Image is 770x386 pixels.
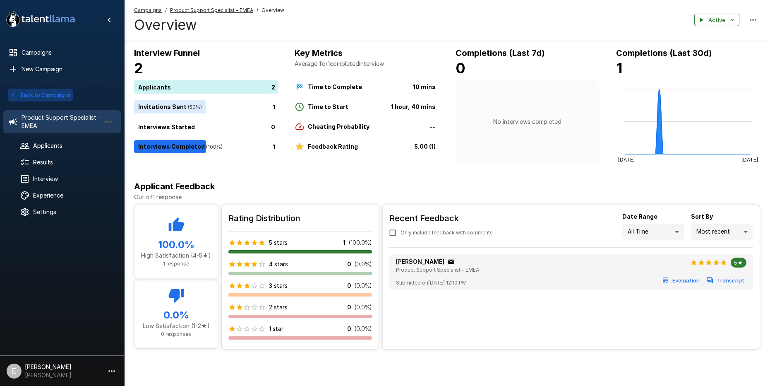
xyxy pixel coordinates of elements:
p: 0 [271,122,275,131]
h6: Recent Feedback [389,212,499,225]
b: Date Range [622,213,657,220]
p: ( 0.0 %) [355,282,372,290]
button: Active [694,14,739,27]
p: Average for 1 completed interview [295,60,439,68]
h6: Rating Distribution [228,212,372,225]
b: Time to Complete [308,83,362,90]
p: Low Satisfaction (1-2★) [141,322,211,330]
p: 1 [343,239,345,247]
p: 1 star [269,325,283,333]
span: Product Support Specialist - EMEA [396,267,479,273]
p: 2 [271,82,275,91]
span: Only include feedback with comments [401,229,493,237]
h5: 100.0 % [141,238,211,251]
b: 2 [134,60,143,77]
b: 1 [616,60,622,77]
p: 0 [347,260,351,268]
p: High Satisfaction (4-5★) [141,251,211,260]
p: ( 100.0 %) [349,239,372,247]
span: 0 responses [161,331,191,337]
tspan: [DATE] [741,157,758,163]
p: 4 stars [269,260,288,268]
b: Applicant Feedback [134,181,215,191]
span: 1 response [163,261,189,267]
span: Submitted on [DATE] 12:10 PM [396,279,467,287]
tspan: [DATE] [618,157,635,163]
h4: Overview [134,16,284,34]
b: 5.00 (1) [414,143,436,150]
span: 5★ [731,259,746,266]
span: / [165,6,167,14]
b: -- [430,123,436,130]
p: No interviews completed [493,118,561,126]
b: Completions (Last 30d) [616,48,712,58]
p: Out of 1 response [134,193,760,201]
b: Interview Funnel [134,48,200,58]
button: Transcript [705,274,746,287]
div: Click to copy [448,258,454,265]
h5: 0.0 % [141,309,211,322]
p: 1 [273,142,275,151]
b: 0 [456,60,465,77]
b: Time to Start [308,103,348,110]
u: Product Support Specialist - EMEA [170,7,253,13]
b: 10 mins [413,83,436,90]
b: Feedback Rating [308,143,358,150]
u: Campaigns [134,7,162,13]
p: ( 0.0 %) [355,325,372,333]
p: 0 [347,303,351,311]
b: Sort By [691,213,713,220]
span: / [257,6,258,14]
p: 2 stars [269,303,288,311]
p: [PERSON_NAME] [396,258,444,266]
p: 0 [347,282,351,290]
b: Cheating Probability [308,123,369,130]
button: Evaluation [660,274,702,287]
p: 3 stars [269,282,288,290]
b: Key Metrics [295,48,343,58]
div: Most recent [691,224,753,240]
p: 5 stars [269,239,288,247]
div: All Time [622,224,684,240]
b: Completions (Last 7d) [456,48,545,58]
p: 0 [347,325,351,333]
span: Overview [261,6,284,14]
b: 1 hour, 40 mins [391,103,436,110]
p: ( 0.0 %) [355,303,372,311]
p: 1 [273,102,275,111]
p: ( 0.0 %) [355,260,372,268]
